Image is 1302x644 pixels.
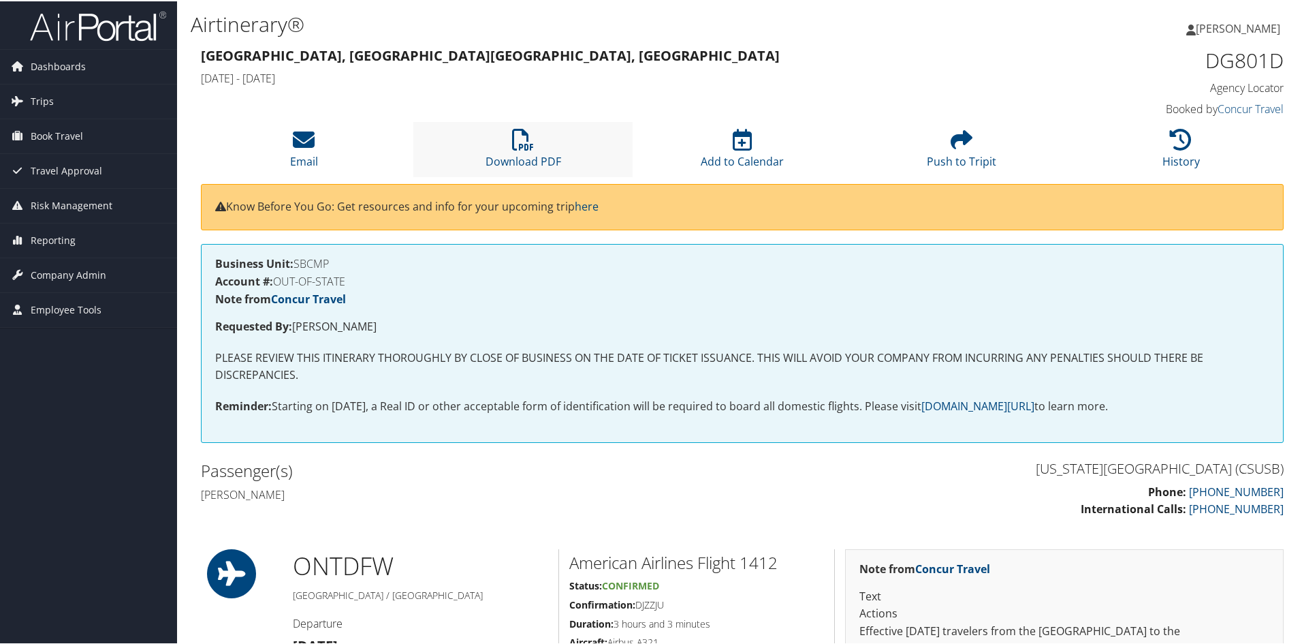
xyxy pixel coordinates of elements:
[215,317,1269,335] p: [PERSON_NAME]
[569,597,635,610] strong: Confirmation:
[293,587,548,601] h5: [GEOGRAPHIC_DATA] / [GEOGRAPHIC_DATA]
[1196,20,1280,35] span: [PERSON_NAME]
[191,9,926,37] h1: Airtinerary®
[30,9,166,41] img: airportal-logo.png
[1148,483,1186,498] strong: Phone:
[569,597,824,611] h5: DJZZJU
[569,550,824,573] h2: American Airlines Flight 1412
[915,560,990,575] a: Concur Travel
[569,578,602,591] strong: Status:
[201,486,732,501] h4: [PERSON_NAME]
[215,397,1269,414] p: Starting on [DATE], a Real ID or other acceptable form of identification will be required to boar...
[859,560,990,575] strong: Note from
[215,255,293,270] strong: Business Unit:
[293,548,548,582] h1: ONT DFW
[201,45,780,63] strong: [GEOGRAPHIC_DATA], [GEOGRAPHIC_DATA] [GEOGRAPHIC_DATA], [GEOGRAPHIC_DATA]
[602,578,659,591] span: Confirmed
[215,197,1269,215] p: Know Before You Go: Get resources and info for your upcoming trip
[1189,483,1284,498] a: [PHONE_NUMBER]
[215,290,346,305] strong: Note from
[215,273,273,288] strong: Account #:
[215,397,272,412] strong: Reminder:
[31,118,83,152] span: Book Travel
[31,48,86,82] span: Dashboards
[271,290,346,305] a: Concur Travel
[201,458,732,481] h2: Passenger(s)
[1028,45,1284,74] h1: DG801D
[215,318,292,333] strong: Requested By:
[31,153,102,187] span: Travel Approval
[31,222,76,256] span: Reporting
[1081,500,1186,515] strong: International Calls:
[1186,7,1294,48] a: [PERSON_NAME]
[293,615,548,630] h4: Departure
[215,257,1269,268] h4: SBCMP
[215,275,1269,286] h4: OUT-OF-STATE
[31,83,54,117] span: Trips
[927,135,996,168] a: Push to Tripit
[201,70,1008,85] h4: [DATE] - [DATE]
[486,135,561,168] a: Download PDF
[569,616,824,630] h5: 3 hours and 3 minutes
[31,257,106,291] span: Company Admin
[31,292,101,326] span: Employee Tools
[1218,100,1284,115] a: Concur Travel
[290,135,318,168] a: Email
[752,458,1284,477] h3: [US_STATE][GEOGRAPHIC_DATA] (CSUSB)
[569,616,614,629] strong: Duration:
[1028,100,1284,115] h4: Booked by
[575,198,599,213] a: here
[921,397,1034,412] a: [DOMAIN_NAME][URL]
[215,348,1269,383] p: PLEASE REVIEW THIS ITINERARY THOROUGHLY BY CLOSE OF BUSINESS ON THE DATE OF TICKET ISSUANCE. THIS...
[1162,135,1200,168] a: History
[31,187,112,221] span: Risk Management
[701,135,784,168] a: Add to Calendar
[1028,79,1284,94] h4: Agency Locator
[1189,500,1284,515] a: [PHONE_NUMBER]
